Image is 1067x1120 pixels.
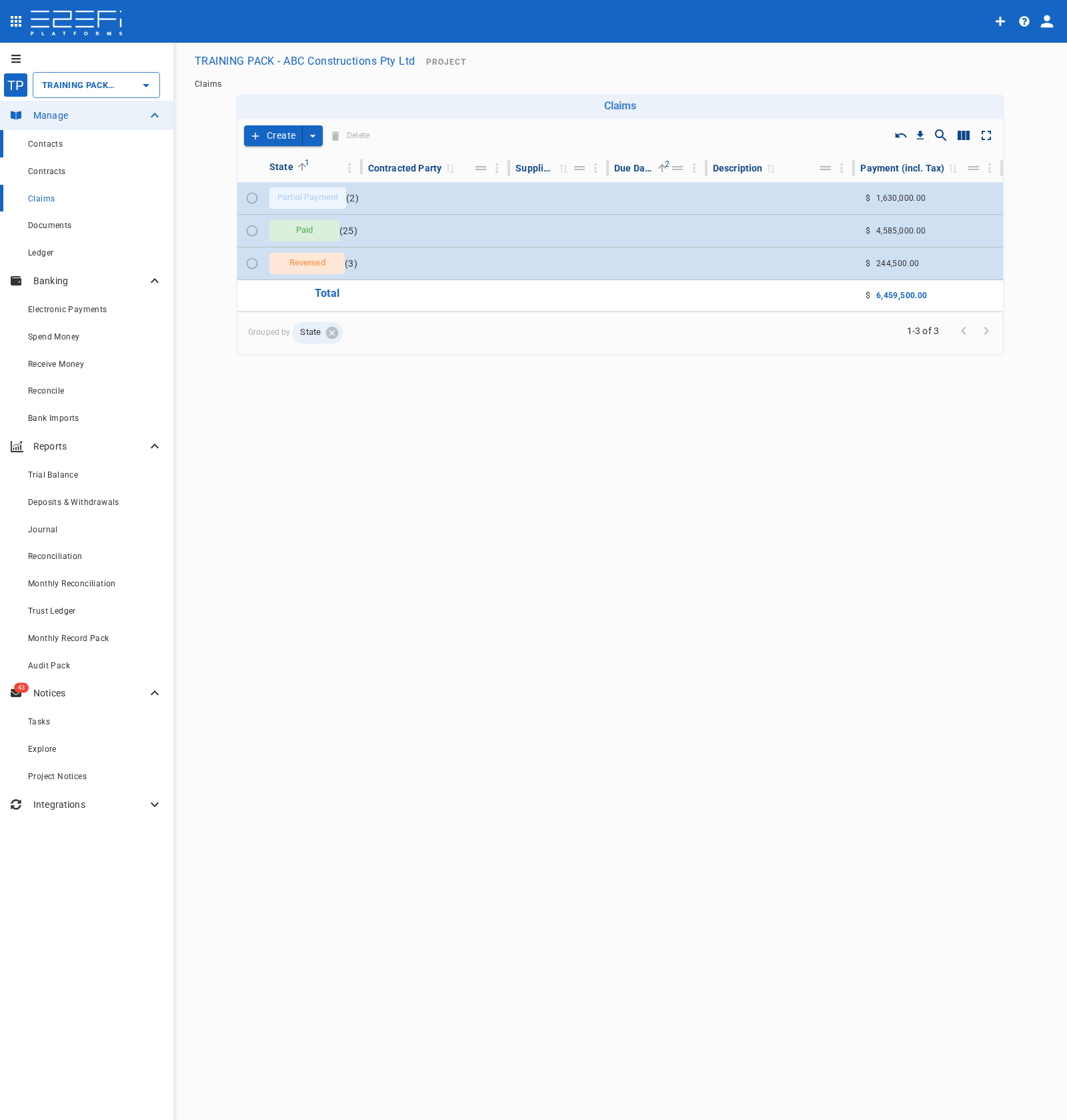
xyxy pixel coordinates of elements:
[684,157,705,179] button: Column Actions
[902,324,944,338] span: 1-3 of 3
[866,193,870,203] span: $
[33,440,147,453] p: Reports
[952,324,975,336] span: Go to previous page
[515,160,555,176] div: Supplier Inv. No.
[762,162,778,174] span: Sort by Description ascending
[28,579,116,588] span: Monthly Reconciliation
[33,109,147,122] p: Manage
[195,79,1046,89] nav: breadcrumb
[264,182,363,214] td: ( 2 )
[292,326,329,339] span: State
[28,167,66,176] span: Contracts
[195,79,221,89] a: Claims
[28,360,84,369] span: Receive Money
[975,324,998,336] span: Go to next page
[911,126,930,145] button: Download CSV
[930,124,952,147] button: Show/Hide search
[244,125,303,146] button: Create
[668,159,687,177] button: Move
[303,125,323,146] button: create claim type options
[614,160,654,176] div: Due Date
[654,162,670,174] span: Sorted by Due Date ascending
[952,124,975,147] button: Show/Hide columns
[471,159,490,177] button: Move
[876,291,928,300] span: 6,459,500.00
[441,162,457,174] span: Sort by Contracted Party ascending
[269,191,346,204] span: Partial Payment
[585,157,606,179] button: Column Actions
[33,274,147,288] p: Banking
[28,194,55,203] span: Claims
[327,125,373,146] span: Delete
[860,160,944,176] div: Payment (incl. Tax)
[866,226,870,235] span: $
[661,157,674,171] span: 2
[14,683,29,693] span: 43
[555,162,571,174] span: Sort by Supplier Inv. No. ascending
[876,259,920,268] span: 244,500.00
[33,686,147,700] p: Notices
[28,221,72,230] span: Documents
[28,717,50,726] span: Tasks
[570,159,589,177] button: Move
[713,160,763,176] div: Description
[368,160,441,176] div: Contracted Party
[288,224,321,237] span: Paid
[3,73,28,97] div: TP
[816,159,835,177] button: Move
[28,498,119,507] span: Deposits & Withdrawals
[944,162,960,174] span: Sort by Payment (incl. Tax) descending
[831,157,852,179] button: Column Actions
[281,257,333,269] span: Reversed
[28,525,58,534] span: Journal
[891,125,911,145] button: Reset Sorting
[28,552,83,561] span: Reconciliation
[28,661,70,670] span: Audit Pack
[339,157,360,179] button: Column Actions
[28,470,78,480] span: Trial Balance
[979,157,1000,179] button: Column Actions
[28,414,79,423] span: Bank Imports
[28,332,79,342] span: Spend Money
[486,157,507,179] button: Column Actions
[293,161,309,173] span: Sorted by State ascending
[244,125,323,146] div: create claim type
[28,772,87,781] span: Project Notices
[269,159,293,175] div: State
[39,78,117,92] input: TRAINING PACK - ABC Constructions Pty Ltd
[241,99,999,112] h6: Claims
[315,286,340,306] p: Total
[292,322,343,344] div: State
[33,798,147,811] p: Integrations
[964,159,983,177] button: Move
[248,322,982,344] span: Grouped by
[28,305,107,314] span: Electronic Payments
[28,248,53,257] span: Ledger
[876,193,926,203] span: 1,630,000.00
[975,124,998,147] button: Toggle full screen
[866,259,870,268] span: $
[28,744,57,754] span: Explore
[28,386,65,396] span: Reconcile
[264,215,363,247] td: ( 25 )
[876,226,926,235] span: 4,585,000.00
[28,606,76,616] span: Trust Ledger
[28,139,63,149] span: Contacts
[426,57,466,67] span: Project
[189,48,421,74] button: TRAINING PACK - ABC Constructions Pty Ltd
[28,634,109,643] span: Monthly Record Pack
[137,76,155,95] button: Open
[264,247,363,279] td: ( 3 )
[300,156,313,169] span: 1
[866,291,870,300] span: $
